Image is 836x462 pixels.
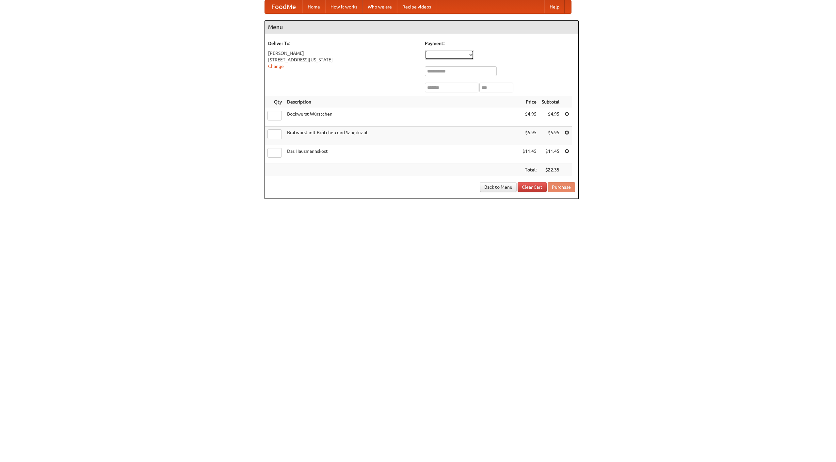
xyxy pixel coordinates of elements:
[518,182,547,192] a: Clear Cart
[520,108,539,127] td: $4.95
[425,40,575,47] h5: Payment:
[325,0,362,13] a: How it works
[520,164,539,176] th: Total:
[520,145,539,164] td: $11.45
[539,96,562,108] th: Subtotal
[520,96,539,108] th: Price
[284,127,520,145] td: Bratwurst mit Brötchen und Sauerkraut
[302,0,325,13] a: Home
[362,0,397,13] a: Who we are
[268,64,284,69] a: Change
[284,96,520,108] th: Description
[539,164,562,176] th: $22.35
[265,0,302,13] a: FoodMe
[268,56,418,63] div: [STREET_ADDRESS][US_STATE]
[268,40,418,47] h5: Deliver To:
[520,127,539,145] td: $5.95
[284,108,520,127] td: Bockwurst Würstchen
[480,182,517,192] a: Back to Menu
[265,21,578,34] h4: Menu
[539,145,562,164] td: $11.45
[268,50,418,56] div: [PERSON_NAME]
[265,96,284,108] th: Qty
[539,108,562,127] td: $4.95
[397,0,436,13] a: Recipe videos
[548,182,575,192] button: Purchase
[284,145,520,164] td: Das Hausmannskost
[544,0,565,13] a: Help
[539,127,562,145] td: $5.95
